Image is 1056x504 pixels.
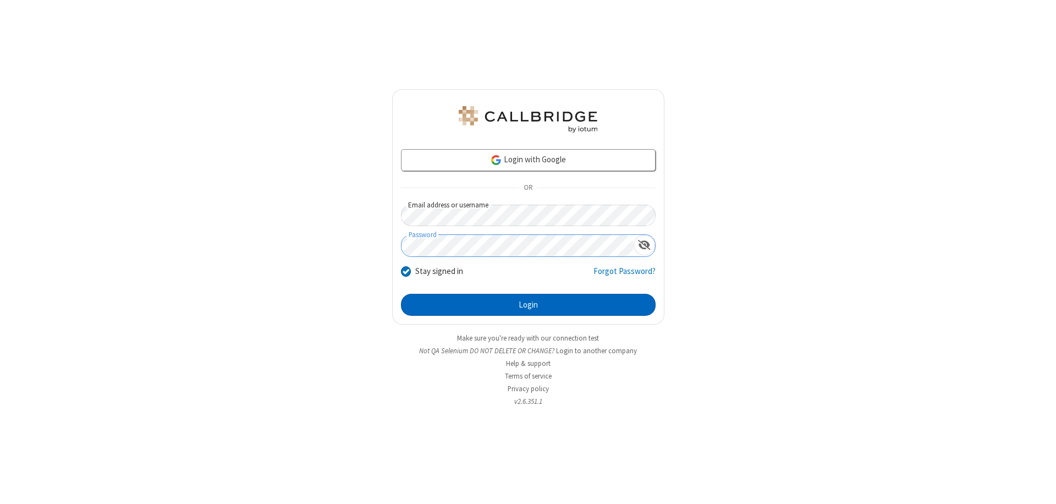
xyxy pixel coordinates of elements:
input: Password [402,235,634,256]
input: Email address or username [401,205,656,226]
a: Privacy policy [508,384,549,393]
button: Login [401,294,656,316]
a: Forgot Password? [593,265,656,286]
a: Terms of service [505,371,552,381]
div: Show password [634,235,655,255]
span: OR [519,180,537,196]
li: Not QA Selenium DO NOT DELETE OR CHANGE? [392,346,664,356]
li: v2.6.351.1 [392,396,664,407]
img: QA Selenium DO NOT DELETE OR CHANGE [457,106,599,133]
label: Stay signed in [415,265,463,278]
img: google-icon.png [490,154,502,166]
a: Help & support [506,359,551,368]
a: Make sure you're ready with our connection test [457,333,599,343]
button: Login to another company [556,346,637,356]
a: Login with Google [401,149,656,171]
